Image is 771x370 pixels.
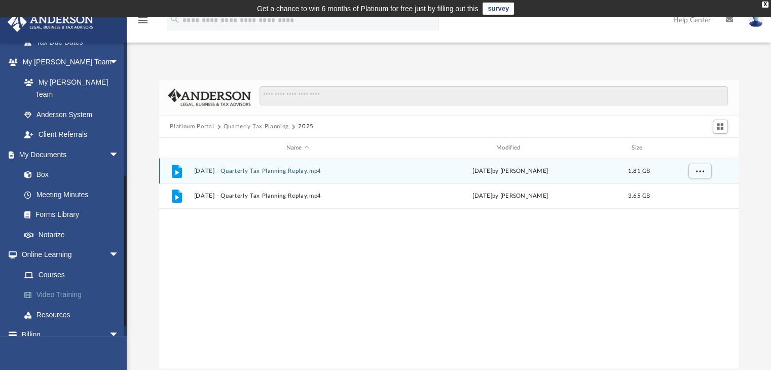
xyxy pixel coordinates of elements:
[169,14,180,25] i: search
[7,52,129,72] a: My [PERSON_NAME] Teamarrow_drop_down
[483,3,514,15] a: survey
[193,143,401,153] div: Name
[170,122,214,131] button: Platinum Portal
[109,52,129,73] span: arrow_drop_down
[163,143,189,153] div: id
[713,120,728,134] button: Switch to Grid View
[7,245,134,265] a: Online Learningarrow_drop_down
[14,165,124,185] a: Box
[762,2,768,8] div: close
[14,225,129,245] a: Notarize
[224,122,289,131] button: Quarterly Tax Planning
[137,14,149,26] i: menu
[7,144,129,165] a: My Documentsarrow_drop_down
[14,184,129,205] a: Meeting Minutes
[618,143,659,153] div: Size
[628,194,650,199] span: 3.65 GB
[14,285,134,305] a: Video Training
[14,205,124,225] a: Forms Library
[194,193,401,200] button: [DATE] - Quarterly Tax Planning Replay.mp4
[137,19,149,26] a: menu
[748,13,763,27] img: User Pic
[5,12,96,32] img: Anderson Advisors Platinum Portal
[7,325,134,345] a: Billingarrow_drop_down
[688,164,711,179] button: More options
[298,122,314,131] button: 2025
[109,144,129,165] span: arrow_drop_down
[260,86,727,105] input: Search files and folders
[194,168,401,174] button: [DATE] - Quarterly Tax Planning Replay.mp4
[257,3,479,15] div: Get a chance to win 6 months of Platinum for free just by filling out this
[664,143,735,153] div: id
[14,125,129,145] a: Client Referrals
[14,305,134,325] a: Resources
[159,158,739,368] div: grid
[406,192,614,201] div: [DATE] by [PERSON_NAME]
[14,265,134,285] a: Courses
[109,245,129,266] span: arrow_drop_down
[109,325,129,346] span: arrow_drop_down
[406,167,614,176] div: [DATE] by [PERSON_NAME]
[14,104,129,125] a: Anderson System
[628,168,650,174] span: 1.81 GB
[406,143,614,153] div: Modified
[14,72,124,104] a: My [PERSON_NAME] Team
